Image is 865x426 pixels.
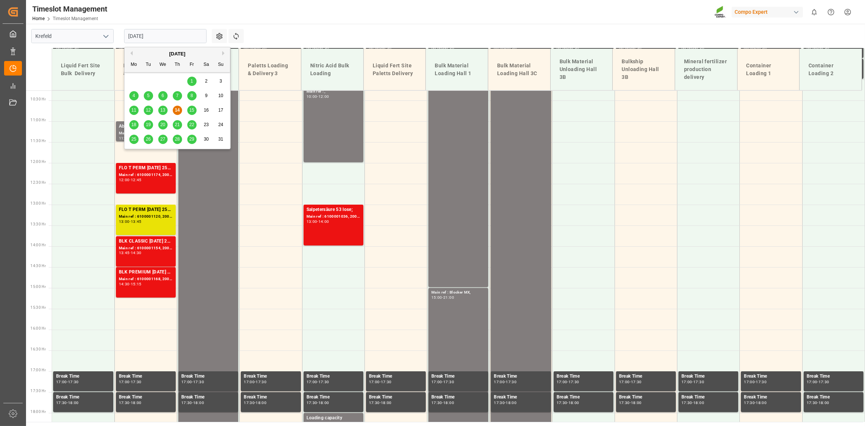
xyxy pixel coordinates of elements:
[205,79,208,84] span: 2
[631,401,642,404] div: 18:00
[216,60,226,70] div: Su
[619,55,669,84] div: Bulkship Unloading Hall 3B
[173,91,182,100] div: Choose Thursday, August 7th, 2025
[133,93,135,98] span: 4
[100,31,111,42] button: open menu
[442,380,443,384] div: -
[58,59,108,80] div: Liquid Fert Site Bulk Delivery
[32,3,107,15] div: Timeslot Management
[158,60,168,70] div: We
[220,79,222,84] span: 3
[131,137,136,142] span: 25
[557,401,567,404] div: 17:30
[369,380,380,384] div: 17:00
[175,137,179,142] span: 28
[204,137,208,142] span: 30
[56,380,67,384] div: 17:00
[318,380,329,384] div: 17:30
[245,59,295,80] div: Paletts Loading & Delivery 3
[307,89,360,95] div: Main ref : ,
[129,91,139,100] div: Choose Monday, August 4th, 2025
[187,106,197,115] div: Choose Friday, August 15th, 2025
[120,59,171,80] div: Paletts Loading & Delivery 1
[30,160,46,164] span: 12:00 Hr
[380,401,381,404] div: -
[127,74,228,147] div: month 2025-08
[181,401,192,404] div: 17:30
[144,106,153,115] div: Choose Tuesday, August 12th, 2025
[630,380,631,384] div: -
[144,60,153,70] div: Tu
[755,380,756,384] div: -
[146,108,150,113] span: 12
[30,264,46,268] span: 14:30 Hr
[318,95,329,98] div: 12:00
[823,4,839,20] button: Help Center
[317,380,318,384] div: -
[131,251,142,254] div: 14:30
[307,220,317,223] div: 13:00
[173,120,182,129] div: Choose Thursday, August 21st, 2025
[30,139,46,143] span: 11:30 Hr
[244,380,255,384] div: 17:00
[369,373,423,380] div: Break Time
[817,380,818,384] div: -
[431,296,442,299] div: 15:00
[160,137,165,142] span: 27
[744,380,755,384] div: 17:00
[144,120,153,129] div: Choose Tuesday, August 19th, 2025
[255,380,256,384] div: -
[806,4,823,20] button: show 0 new notifications
[557,373,610,380] div: Break Time
[218,108,223,113] span: 17
[216,77,226,86] div: Choose Sunday, August 3rd, 2025
[806,59,856,80] div: Container Loading 2
[128,51,133,55] button: Previous Month
[222,51,227,55] button: Next Month
[187,120,197,129] div: Choose Friday, August 22nd, 2025
[494,373,548,380] div: Break Time
[30,389,46,393] span: 17:30 Hr
[307,214,360,220] div: Main ref : 6100001036, 2000000988;
[158,120,168,129] div: Choose Wednesday, August 20th, 2025
[175,108,179,113] span: 14
[181,380,192,384] div: 17:00
[124,50,230,58] div: [DATE]
[505,380,506,384] div: -
[807,394,861,401] div: Break Time
[619,394,673,401] div: Break Time
[557,394,610,401] div: Break Time
[189,137,194,142] span: 29
[370,59,420,80] div: Liquid Fert Site Paletts Delivery
[256,380,266,384] div: 17:30
[68,401,79,404] div: 18:00
[30,305,46,310] span: 15:30 Hr
[119,238,173,245] div: BLK CLASSIC [DATE] 25kg(x40)D,EN,PL,FNL;BLK PREMIUM [DATE] 25kg(x40)D,EN,PL,FNL;TB [DATE] 25kg (x...
[317,401,318,404] div: -
[567,401,568,404] div: -
[630,401,631,404] div: -
[204,122,208,127] span: 23
[30,347,46,351] span: 16:30 Hr
[431,394,485,401] div: Break Time
[557,380,567,384] div: 17:00
[181,394,235,401] div: Break Time
[307,373,360,380] div: Break Time
[162,93,164,98] span: 6
[129,135,139,144] div: Choose Monday, August 25th, 2025
[187,135,197,144] div: Choose Friday, August 29th, 2025
[216,120,226,129] div: Choose Sunday, August 24th, 2025
[202,106,211,115] div: Choose Saturday, August 16th, 2025
[119,282,130,286] div: 14:30
[819,401,829,404] div: 18:00
[317,220,318,223] div: -
[205,93,208,98] span: 9
[244,394,298,401] div: Break Time
[30,222,46,226] span: 13:30 Hr
[131,401,142,404] div: 18:00
[130,282,131,286] div: -
[32,16,45,21] a: Home
[255,401,256,404] div: -
[744,373,798,380] div: Break Time
[431,380,442,384] div: 17:00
